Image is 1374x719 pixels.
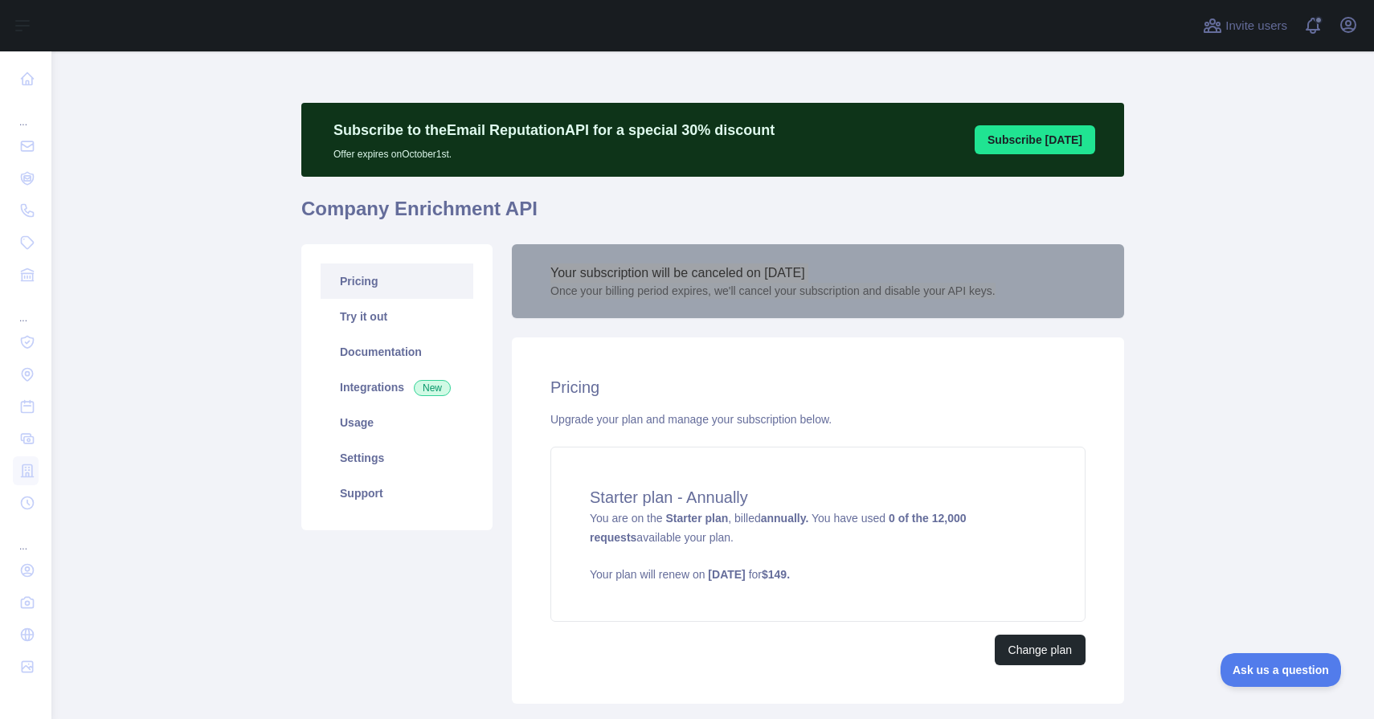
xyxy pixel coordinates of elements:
[550,263,996,283] div: Your subscription will be canceled on [DATE]
[321,370,473,405] a: Integrations New
[590,512,1046,582] span: You are on the , billed You have used available your plan.
[13,521,39,553] div: ...
[321,405,473,440] a: Usage
[1200,13,1290,39] button: Invite users
[13,292,39,325] div: ...
[1225,17,1287,35] span: Invite users
[708,568,745,581] strong: [DATE]
[550,411,1086,427] div: Upgrade your plan and manage your subscription below.
[13,96,39,129] div: ...
[550,283,996,299] div: Once your billing period expires, we'll cancel your subscription and disable your API keys.
[590,512,967,544] strong: 0 of the 12,000 requests
[995,635,1086,665] button: Change plan
[301,196,1124,235] h1: Company Enrichment API
[321,263,473,299] a: Pricing
[321,334,473,370] a: Documentation
[333,119,775,141] p: Subscribe to the Email Reputation API for a special 30 % discount
[590,486,1046,509] h4: Starter plan - Annually
[321,299,473,334] a: Try it out
[975,125,1095,154] button: Subscribe [DATE]
[665,512,728,525] strong: Starter plan
[550,376,1086,398] h2: Pricing
[761,512,809,525] strong: annually.
[1221,653,1342,687] iframe: Toggle Customer Support
[333,141,775,161] p: Offer expires on October 1st.
[321,476,473,511] a: Support
[321,440,473,476] a: Settings
[590,566,1046,582] p: Your plan will renew on for
[762,568,790,581] strong: $ 149 .
[414,380,451,396] span: New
